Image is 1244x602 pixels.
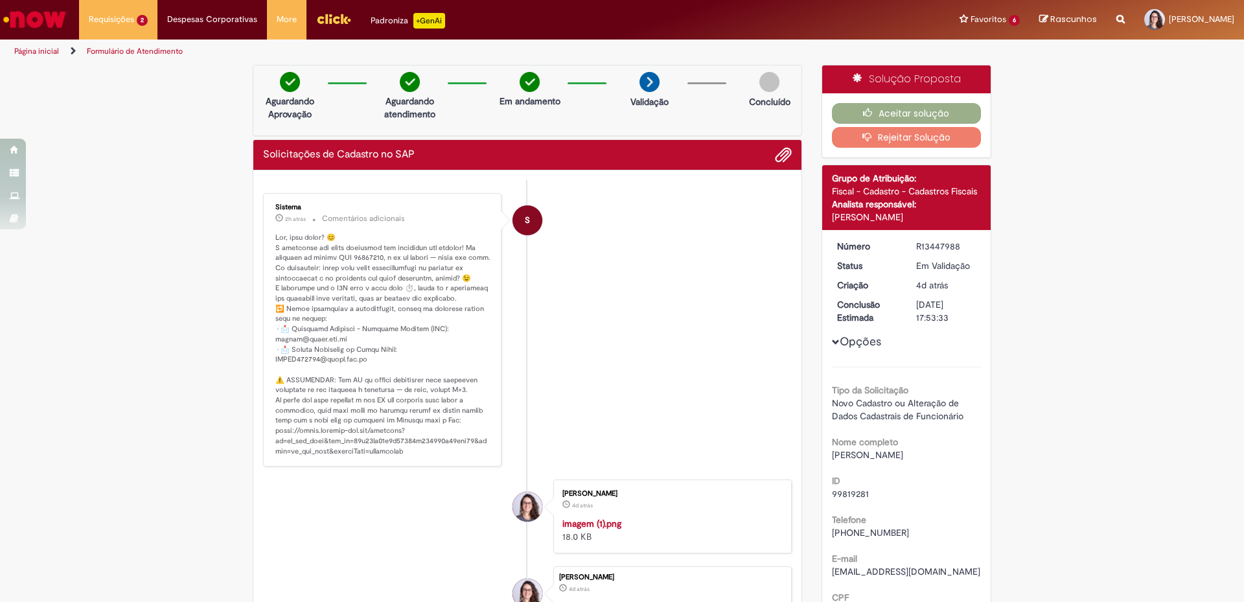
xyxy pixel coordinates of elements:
[10,40,820,64] ul: Trilhas de página
[832,566,980,577] span: [EMAIL_ADDRESS][DOMAIN_NAME]
[1050,13,1097,25] span: Rascunhos
[322,213,405,224] small: Comentários adicionais
[285,215,306,223] time: 29/08/2025 09:58:52
[89,13,134,26] span: Requisições
[513,205,542,235] div: System
[749,95,790,108] p: Concluído
[167,13,257,26] span: Despesas Corporativas
[916,259,976,272] div: Em Validação
[562,490,778,498] div: [PERSON_NAME]
[832,211,982,224] div: [PERSON_NAME]
[513,492,542,522] div: Isabella Fernanda Pereira
[832,488,869,500] span: 99819281
[378,95,441,121] p: Aguardando atendimento
[569,585,590,593] span: 4d atrás
[572,502,593,509] time: 26/08/2025 11:53:00
[832,103,982,124] button: Aceitar solução
[971,13,1006,26] span: Favoritos
[822,65,991,93] div: Solução Proposta
[832,449,903,461] span: [PERSON_NAME]
[630,95,669,108] p: Validação
[832,553,857,564] b: E-mail
[827,240,907,253] dt: Número
[832,436,898,448] b: Nome completo
[832,384,908,396] b: Tipo da Solicitação
[562,518,621,529] a: imagem (1).png
[275,233,491,456] p: Lor, ipsu dolor? 😊 S ametconse adi elits doeiusmod tem incididun utl etdolor! Ma aliquaen ad mini...
[832,475,840,487] b: ID
[916,279,976,292] div: 26/08/2025 11:53:29
[280,72,300,92] img: check-circle-green.png
[520,72,540,92] img: check-circle-green.png
[827,298,907,324] dt: Conclusão Estimada
[569,585,590,593] time: 26/08/2025 11:53:29
[832,514,866,526] b: Telefone
[916,298,976,324] div: [DATE] 17:53:33
[827,279,907,292] dt: Criação
[263,149,415,161] h2: Solicitações de Cadastro no SAP Histórico de tíquete
[832,527,909,538] span: [PHONE_NUMBER]
[562,517,778,543] div: 18.0 KB
[916,279,948,291] time: 26/08/2025 11:53:29
[916,240,976,253] div: R13447988
[137,15,148,26] span: 2
[775,146,792,163] button: Adicionar anexos
[525,205,530,236] span: S
[285,215,306,223] span: 2h atrás
[14,46,59,56] a: Página inicial
[827,259,907,272] dt: Status
[572,502,593,509] span: 4d atrás
[759,72,779,92] img: img-circle-grey.png
[1039,14,1097,26] a: Rascunhos
[832,185,982,198] div: Fiscal - Cadastro - Cadastros Fiscais
[275,203,491,211] div: Sistema
[916,279,948,291] span: 4d atrás
[400,72,420,92] img: check-circle-green.png
[277,13,297,26] span: More
[371,13,445,29] div: Padroniza
[832,198,982,211] div: Analista responsável:
[639,72,660,92] img: arrow-next.png
[413,13,445,29] p: +GenAi
[316,9,351,29] img: click_logo_yellow_360x200.png
[1009,15,1020,26] span: 6
[259,95,321,121] p: Aguardando Aprovação
[832,127,982,148] button: Rejeitar Solução
[832,397,963,422] span: Novo Cadastro ou Alteração de Dados Cadastrais de Funcionário
[1169,14,1234,25] span: [PERSON_NAME]
[500,95,560,108] p: Em andamento
[87,46,183,56] a: Formulário de Atendimento
[832,172,982,185] div: Grupo de Atribuição:
[559,573,785,581] div: [PERSON_NAME]
[1,6,68,32] img: ServiceNow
